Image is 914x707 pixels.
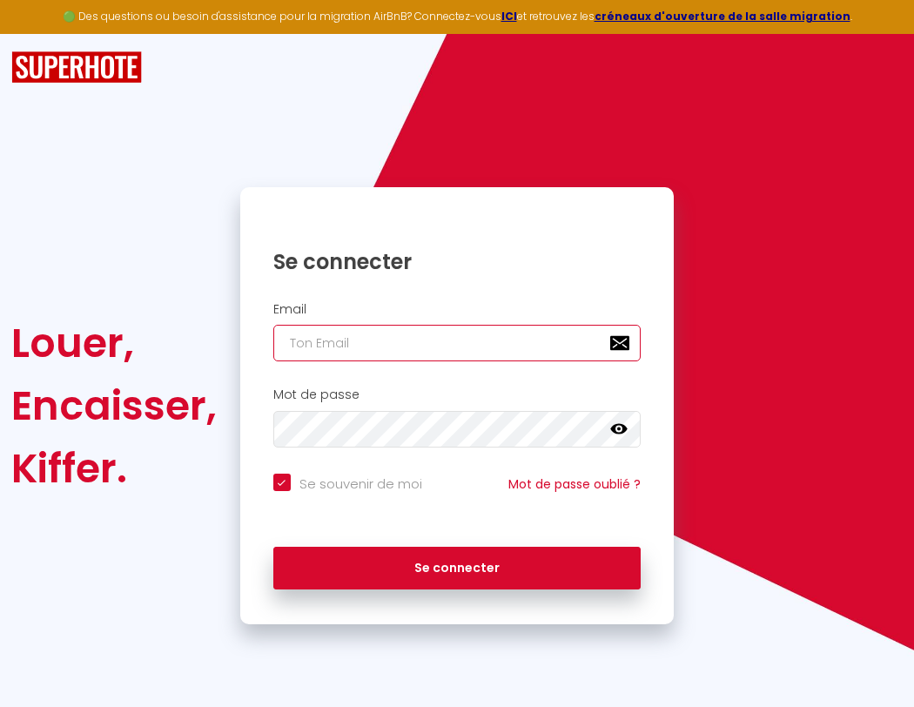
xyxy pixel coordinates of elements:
[508,475,641,493] a: Mot de passe oublié ?
[273,325,642,361] input: Ton Email
[273,547,642,590] button: Se connecter
[11,51,142,84] img: SuperHote logo
[273,302,642,317] h2: Email
[595,9,850,24] a: créneaux d'ouverture de la salle migration
[273,387,642,402] h2: Mot de passe
[14,7,66,59] button: Ouvrir le widget de chat LiveChat
[11,374,217,437] div: Encaisser,
[11,437,217,500] div: Kiffer.
[273,248,642,275] h1: Se connecter
[501,9,517,24] a: ICI
[11,312,217,374] div: Louer,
